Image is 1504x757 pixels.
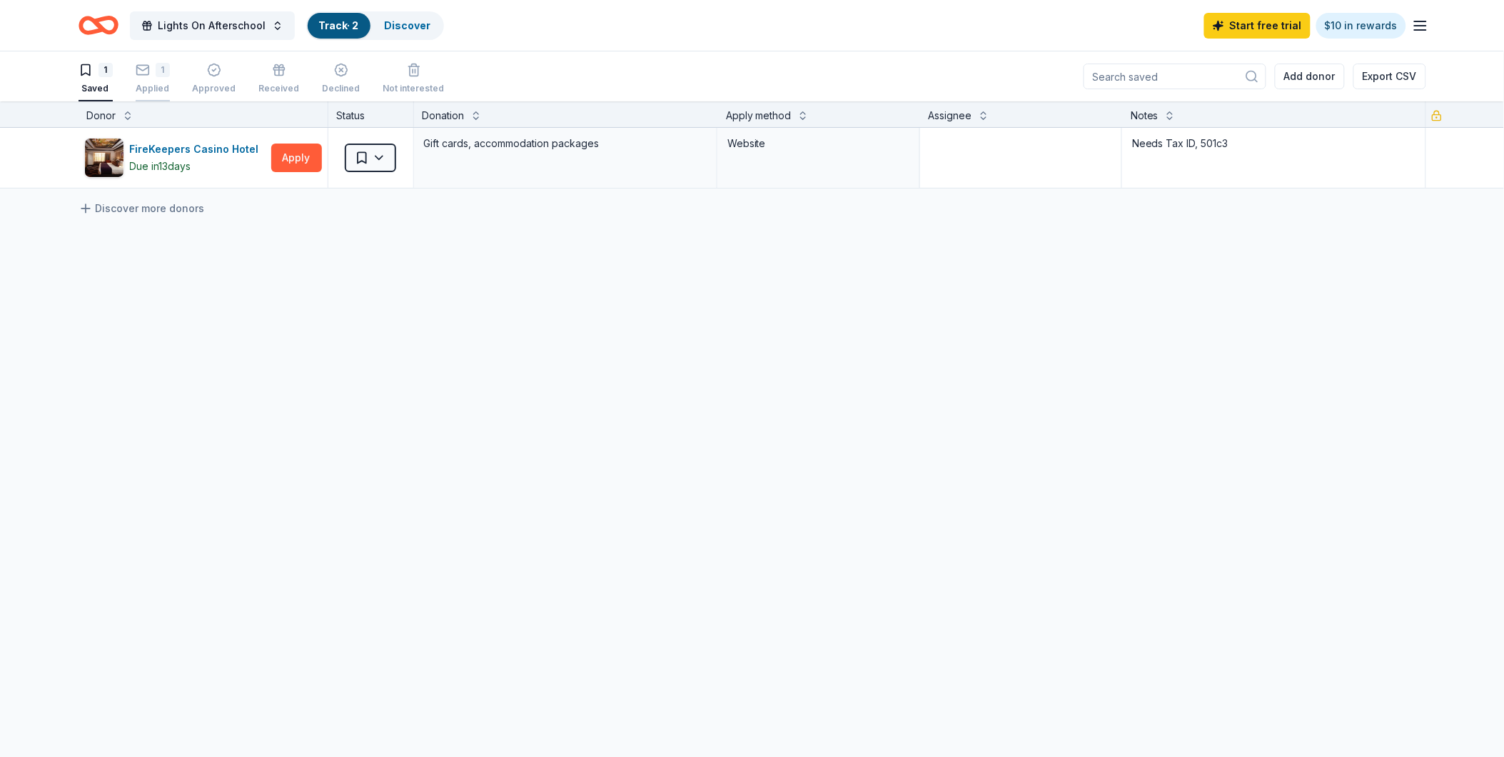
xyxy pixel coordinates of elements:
[259,57,300,101] button: Received
[79,9,118,42] a: Home
[130,158,191,175] div: Due in 13 days
[385,19,431,31] a: Discover
[1353,64,1426,89] button: Export CSV
[130,11,295,40] button: Lights On Afterschool
[1316,13,1406,39] a: $10 in rewards
[423,134,708,154] div: Gift cards, accommodation packages
[383,83,445,94] div: Not interested
[158,17,266,34] span: Lights On Afterschool
[271,144,322,172] button: Apply
[259,83,300,94] div: Received
[87,107,116,124] div: Donor
[726,107,792,124] div: Apply method
[193,83,236,94] div: Approved
[84,138,266,178] button: Image for FireKeepers Casino HotelFireKeepers Casino HotelDue in13days
[328,101,414,127] div: Status
[423,107,465,124] div: Donation
[1084,64,1266,89] input: Search saved
[99,63,113,77] div: 1
[383,57,445,101] button: Not interested
[79,57,113,101] button: 1Saved
[727,135,909,152] div: Website
[929,107,972,124] div: Assignee
[1204,13,1311,39] a: Start free trial
[136,83,170,94] div: Applied
[1131,107,1159,124] div: Notes
[323,83,360,94] div: Declined
[306,11,444,40] button: Track· 2Discover
[323,57,360,101] button: Declined
[193,57,236,101] button: Approved
[79,200,205,217] a: Discover more donors
[136,57,170,101] button: 1Applied
[319,19,359,31] a: Track· 2
[130,141,265,158] div: FireKeepers Casino Hotel
[79,83,113,94] div: Saved
[85,139,123,177] img: Image for FireKeepers Casino Hotel
[1275,64,1345,89] button: Add donor
[156,63,170,77] div: 1
[1124,129,1423,186] textarea: Needs Tax ID, 501c3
